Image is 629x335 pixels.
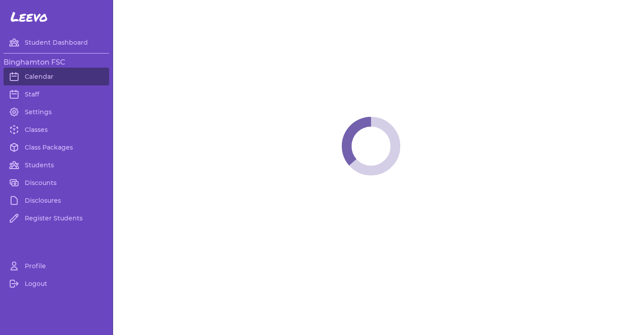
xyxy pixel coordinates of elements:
a: Discounts [4,174,109,192]
h3: Binghamton FSC [4,57,109,68]
a: Disclosures [4,192,109,209]
a: Classes [4,121,109,139]
span: Leevo [11,9,48,25]
a: Class Packages [4,139,109,156]
a: Calendar [4,68,109,85]
a: Student Dashboard [4,34,109,51]
a: Register Students [4,209,109,227]
a: Logout [4,275,109,293]
a: Students [4,156,109,174]
a: Staff [4,85,109,103]
a: Profile [4,257,109,275]
a: Settings [4,103,109,121]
